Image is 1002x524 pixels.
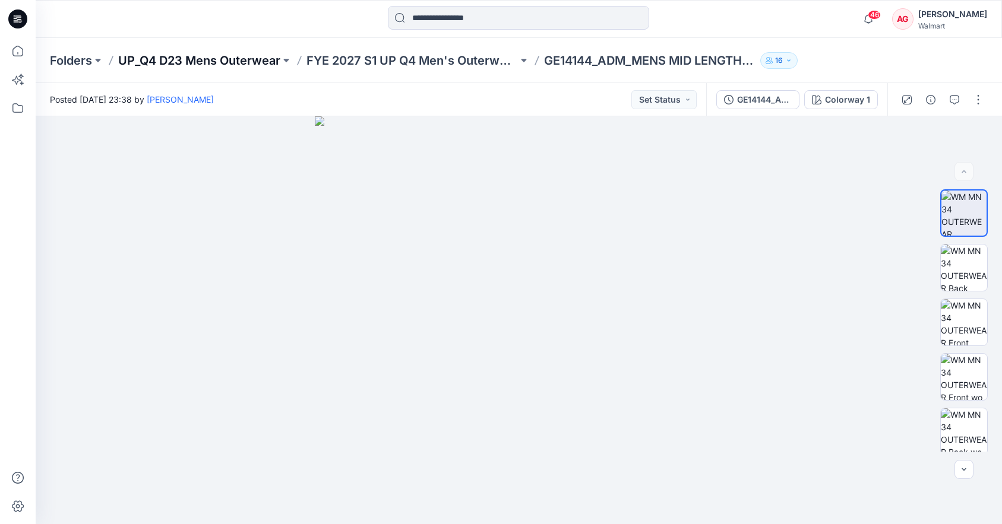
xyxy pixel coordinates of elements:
a: FYE 2027 S1 UP Q4 Men's Outerwear [306,52,518,69]
button: GE14144_ADM_MENS MID LENGTH TOP COAT_MED [716,90,799,109]
p: GE14144_ADM_MENS MID LENGTH TOP COAT_MED [544,52,756,69]
span: 46 [868,10,881,20]
div: [PERSON_NAME] [918,7,987,21]
div: AG [892,8,914,30]
img: WM MN 34 OUTERWEAR Front [941,299,987,345]
img: WM MN 34 OUTERWEAR Back [941,244,987,291]
a: UP_Q4 D23 Mens Outerwear [118,52,280,69]
div: GE14144_ADM_MENS MID LENGTH TOP COAT_MED [737,93,792,106]
img: WM MN 34 OUTERWEAR Colorway wo Avatar [941,190,987,236]
div: Walmart [918,21,987,30]
span: Posted [DATE] 23:38 by [50,93,214,106]
a: [PERSON_NAME] [147,94,214,104]
img: WM MN 34 OUTERWEAR Front wo Avatar [941,354,987,400]
div: Colorway 1 [825,93,870,106]
button: 16 [760,52,798,69]
img: eyJhbGciOiJIUzI1NiIsImtpZCI6IjAiLCJzbHQiOiJzZXMiLCJ0eXAiOiJKV1QifQ.eyJkYXRhIjp7InR5cGUiOiJzdG9yYW... [315,116,723,524]
p: 16 [775,54,783,67]
img: WM MN 34 OUTERWEAR Back wo Avatar [941,408,987,455]
button: Colorway 1 [804,90,878,109]
button: Details [921,90,940,109]
a: Folders [50,52,92,69]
